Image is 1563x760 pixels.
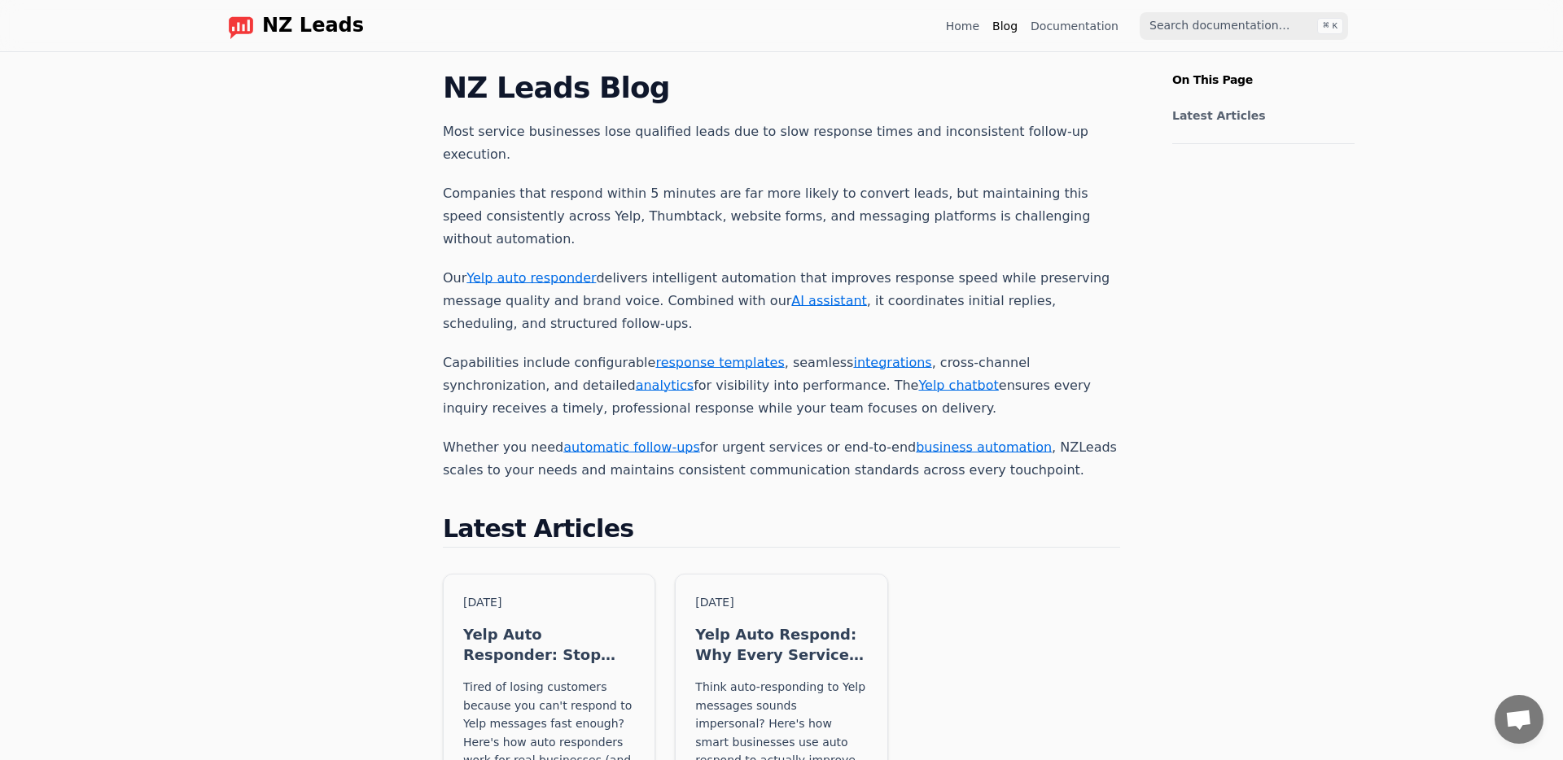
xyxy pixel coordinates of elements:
h1: NZ Leads Blog [443,72,1120,104]
h2: Latest Articles [443,514,1120,548]
a: integrations [853,355,931,370]
a: Latest Articles [1172,107,1346,124]
a: business automation [916,439,1052,455]
a: Home page [215,13,364,39]
div: [DATE] [463,594,635,611]
a: AI assistant [791,293,867,308]
a: automatic follow-ups [563,439,700,455]
a: Yelp chatbot [918,378,998,393]
input: Search documentation… [1140,12,1348,40]
div: [DATE] [695,594,867,611]
h3: Yelp Auto Responder: Stop Missing Leads While You're Actually Working [463,624,635,665]
span: NZ Leads [262,15,364,37]
p: Whether you need for urgent services or end-to-end , NZLeads scales to your needs and maintains c... [443,436,1120,482]
a: Blog [992,18,1018,34]
a: Open chat [1495,695,1543,744]
a: Documentation [1031,18,1119,34]
p: Most service businesses lose qualified leads due to slow response times and inconsistent follow-u... [443,120,1120,166]
p: Our delivers intelligent automation that improves response speed while preserving message quality... [443,267,1120,335]
p: Companies that respond within 5 minutes are far more likely to convert leads, but maintaining thi... [443,182,1120,251]
a: response templates [655,355,784,370]
h3: Yelp Auto Respond: Why Every Service Business Needs This (Even If You Think You Don't) [695,624,867,665]
a: Yelp auto responder [466,270,596,286]
p: Capabilities include configurable , seamless , cross-channel synchronization, and detailed for vi... [443,352,1120,420]
img: logo [228,13,254,39]
a: Home [946,18,979,34]
a: analytics [636,378,694,393]
p: On This Page [1159,52,1368,88]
